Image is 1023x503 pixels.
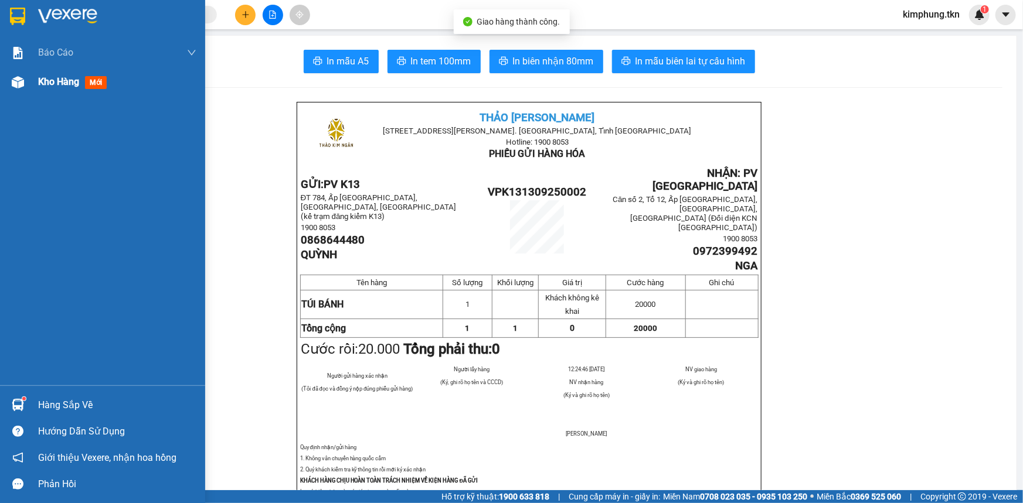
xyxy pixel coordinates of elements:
span: copyright [958,492,966,501]
span: down [187,48,196,57]
button: aim [290,5,310,25]
span: Giới thiệu Vexere, nhận hoa hồng [38,450,176,465]
span: | [910,490,912,503]
img: logo [307,106,365,164]
span: 20000 [634,324,657,333]
button: caret-down [995,5,1016,25]
button: printerIn biên nhận 80mm [490,50,603,73]
span: (Ký và ghi rõ họ tên) [563,392,610,398]
span: Kho hàng [38,76,79,87]
span: PV K13 [324,178,361,191]
span: Người gửi hàng xác nhận [327,372,388,379]
strong: 0708 023 035 - 0935 103 250 [700,492,807,501]
span: Cước hàng [627,278,664,287]
span: Miền Nam [663,490,807,503]
span: ĐT 784, Ấp [GEOGRAPHIC_DATA], [GEOGRAPHIC_DATA], [GEOGRAPHIC_DATA] (kế trạm đăng kiểm K13) [301,193,457,221]
span: printer [621,56,631,67]
span: In mẫu A5 [327,54,369,69]
span: Tên hàng [356,278,387,287]
span: 1 [513,324,518,333]
span: NV giao hàng [685,366,717,372]
span: In mẫu biên lai tự cấu hình [635,54,746,69]
div: Phản hồi [38,475,196,493]
button: printerIn tem 100mm [388,50,481,73]
span: question-circle [12,426,23,437]
div: Hướng dẫn sử dụng [38,423,196,440]
span: mới [85,76,107,89]
span: THẢO [PERSON_NAME] [480,111,595,124]
strong: 1900 633 818 [499,492,549,501]
span: 1900 8053 [301,223,335,232]
span: 1900 8053 [723,234,758,243]
span: message [12,478,23,490]
span: 1. Không vân chuyển hàng quốc cấm [300,455,386,461]
span: 1 [983,5,987,13]
span: 0 [492,341,501,357]
span: (Ký, ghi rõ họ tên và CCCD) [440,379,503,385]
span: plus [242,11,250,19]
span: Khối lượng [497,278,533,287]
span: 20.000 [359,341,400,357]
span: 1 [465,300,470,309]
li: Hotline: 1900 8153 [110,43,490,58]
span: Miền Bắc [817,490,901,503]
img: icon-new-feature [974,9,985,20]
span: Lưu ý: biên nhận này có giá trị trong vòng 5 ngày [300,488,412,495]
span: Cung cấp máy in - giấy in: [569,490,660,503]
span: Số lượng [452,278,482,287]
span: Giao hàng thành công. [477,17,560,26]
span: notification [12,452,23,463]
span: printer [397,56,406,67]
span: NV nhận hàng [569,379,603,385]
span: Căn số 2, Tổ 12, Ấp [GEOGRAPHIC_DATA], [GEOGRAPHIC_DATA], [GEOGRAPHIC_DATA] (Đối diện KCN [GEOG... [613,195,757,232]
span: 0868644480 [301,234,365,247]
span: Người lấy hàng [454,366,490,372]
img: warehouse-icon [12,76,24,88]
strong: GỬI: [301,178,361,191]
img: warehouse-icon [12,399,24,411]
span: ⚪️ [810,494,814,499]
button: printerIn mẫu biên lai tự cấu hình [612,50,755,73]
span: kimphung.tkn [893,7,969,22]
sup: 1 [981,5,989,13]
span: 12:24:46 [DATE] [568,366,604,372]
li: [STREET_ADDRESS][PERSON_NAME]. [GEOGRAPHIC_DATA], Tỉnh [GEOGRAPHIC_DATA] [110,29,490,43]
span: 2. Quý khách kiểm tra kỹ thông tin rồi mới ký xác nhận [300,466,426,473]
span: 1 [465,324,470,333]
button: file-add [263,5,283,25]
span: 20000 [635,300,656,309]
span: TÚI BÁNH [301,299,344,310]
span: NHẬN: PV [GEOGRAPHIC_DATA] [653,167,758,193]
img: solution-icon [12,47,24,59]
span: [PERSON_NAME] [566,430,607,437]
span: (Ký và ghi rõ họ tên) [678,379,724,385]
strong: KHÁCH HÀNG CHỊU HOÀN TOÀN TRÁCH NHIỆM VỀ KIỆN HÀNG ĐÃ GỬI [300,477,478,484]
span: | [558,490,560,503]
span: In biên nhận 80mm [513,54,594,69]
span: [STREET_ADDRESS][PERSON_NAME]. [GEOGRAPHIC_DATA], Tỉnh [GEOGRAPHIC_DATA] [383,126,692,135]
span: Quy định nhận/gửi hàng [300,444,356,450]
span: 0972399492 [694,245,758,258]
b: GỬI : PV [GEOGRAPHIC_DATA] [15,85,175,124]
span: PHIẾU GỬI HÀNG HÓA [490,148,586,159]
span: caret-down [1001,9,1011,20]
span: Khách không kê khai [545,293,599,316]
span: aim [295,11,304,19]
span: Hỗ trợ kỹ thuật: [441,490,549,503]
span: QUỲNH [301,248,337,261]
button: printerIn mẫu A5 [304,50,379,73]
span: printer [499,56,508,67]
strong: Tổng cộng [301,323,346,334]
span: printer [313,56,322,67]
div: Hàng sắp về [38,396,196,414]
span: VPK131309250002 [488,186,586,199]
span: Báo cáo [38,45,73,60]
img: logo-vxr [10,8,25,25]
span: Giá trị [562,278,582,287]
strong: 0369 525 060 [851,492,901,501]
sup: 1 [22,397,26,401]
span: 0 [570,323,575,333]
span: Cước rồi: [301,341,501,357]
span: Ghi chú [709,278,735,287]
span: Hotline: 1900 8053 [506,138,569,146]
